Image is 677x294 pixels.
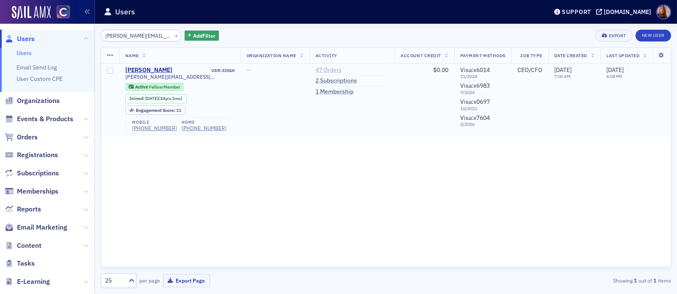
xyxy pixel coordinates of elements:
a: 2 Subscriptions [315,77,357,85]
button: Export Page [163,274,210,287]
div: Showing out of items [487,277,671,284]
time: 8:08 PM [606,73,622,79]
a: New User [636,30,671,42]
a: Memberships [5,187,58,196]
span: [DATE] [554,66,572,74]
a: Events & Products [5,114,73,124]
a: Users [5,34,35,44]
span: Memberships [17,187,58,196]
input: Search… [101,30,182,42]
span: Engagement Score : [136,107,176,113]
a: [PHONE_NUMBER] [182,125,227,131]
span: Registrations [17,150,58,160]
span: [DATE] [145,95,158,101]
span: 10 / 2021 [460,106,506,111]
span: Activity [315,53,337,58]
a: Users [17,49,32,57]
span: 11 / 2024 [460,74,506,79]
div: [DOMAIN_NAME] [604,8,651,16]
span: Payment Methods [460,53,506,58]
span: Visa : x7604 [460,114,490,122]
a: [PERSON_NAME] [125,67,172,74]
span: $0.00 [433,66,448,74]
a: User Custom CPE [17,75,63,83]
a: View Homepage [51,6,70,20]
div: Active: Active: Fellow Member [125,83,184,91]
span: Fellow Member [149,84,180,90]
button: AddFilter [185,31,219,41]
a: 1 Membership [315,88,354,96]
span: Active [135,84,149,90]
a: Organizations [5,96,60,105]
div: (34yrs 1mo) [145,96,182,101]
div: Joined: 1991-07-01 00:00:00 [125,94,187,103]
span: Name [125,53,139,58]
span: — [246,66,251,74]
button: × [173,31,180,39]
div: home [182,120,227,125]
span: Email Marketing [17,223,67,232]
span: Organizations [17,96,60,105]
span: [PERSON_NAME][EMAIL_ADDRESS][DOMAIN_NAME] [125,74,235,80]
span: Job Type [520,53,542,58]
a: Registrations [5,150,58,160]
a: Orders [5,133,38,142]
a: Subscriptions [5,169,59,178]
span: Last Updated [606,53,639,58]
div: Export [609,33,626,38]
button: Export [595,30,632,42]
span: Events & Products [17,114,73,124]
a: 47 Orders [315,67,342,74]
span: Date Created [554,53,587,58]
div: CEO/CFO [517,67,542,74]
span: [DATE] [606,66,624,74]
span: Organization Name [246,53,296,58]
a: [PHONE_NUMBER] [132,125,177,131]
a: Email Marketing [5,223,67,232]
span: Reports [17,205,41,214]
img: SailAMX [12,6,51,19]
span: Users [17,34,35,44]
strong: 1 [652,277,658,284]
span: 2 / 2026 [460,122,506,127]
strong: 1 [633,277,638,284]
span: Visa : x0697 [460,98,490,105]
img: SailAMX [57,6,70,19]
span: Tasks [17,259,35,268]
h1: Users [115,7,135,17]
div: 25 [105,276,124,285]
button: [DOMAIN_NAME] [596,9,654,15]
label: per page [139,277,160,284]
div: Engagement Score: 11 [125,105,185,115]
span: Joined : [129,96,145,101]
div: Support [562,8,591,16]
a: E-Learning [5,277,50,286]
a: Active Fellow Member [129,84,180,89]
div: mobile [132,120,177,125]
span: 7 / 2024 [460,90,506,95]
a: Email Send Log [17,64,57,71]
span: Add Filter [193,32,216,39]
span: Visa : x6983 [460,82,490,89]
span: Account Credit [401,53,441,58]
span: Profile [656,5,671,19]
span: Subscriptions [17,169,59,178]
div: USR-32560 [174,68,235,73]
a: Content [5,241,41,250]
div: 11 [136,108,181,113]
a: Reports [5,205,41,214]
span: Content [17,241,41,250]
span: E-Learning [17,277,50,286]
span: Orders [17,133,38,142]
span: Visa : x6014 [460,66,490,74]
a: Tasks [5,259,35,268]
time: 7:00 AM [554,73,571,79]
